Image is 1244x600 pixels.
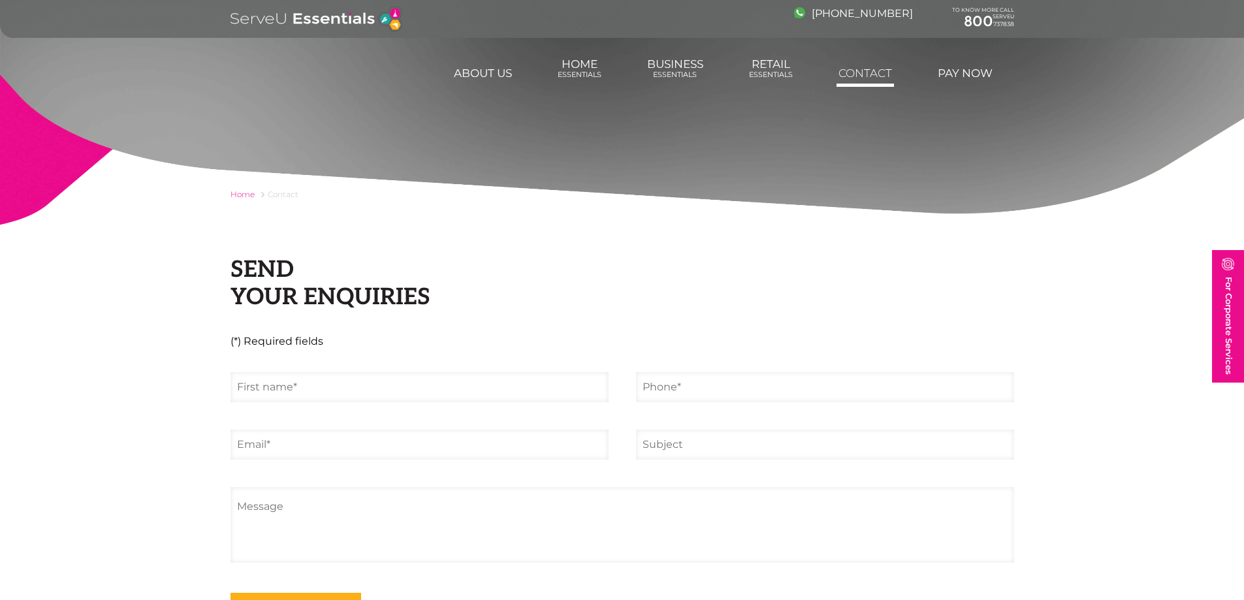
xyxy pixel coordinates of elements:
span: Essentials [647,71,703,79]
img: image [794,7,805,18]
a: 800737838 [952,13,1014,30]
a: For Corporate Services [1212,250,1244,383]
input: First name* [231,372,609,402]
a: BusinessEssentials [645,51,705,86]
input: Subject [636,430,1014,460]
div: TO KNOW MORE CALL SERVEU [952,7,1014,31]
a: RetailEssentials [747,51,795,86]
img: image [1222,258,1234,270]
span: 800 [964,12,993,30]
a: Contact [837,60,894,86]
a: Pay Now [936,60,995,86]
span: Essentials [749,71,793,79]
small: (*) Required fields [231,334,323,349]
span: Essentials [558,71,601,79]
input: Phone* [636,372,1014,402]
a: About us [452,60,514,86]
a: Home [231,189,255,199]
a: [PHONE_NUMBER] [794,7,913,20]
input: Email* [231,430,609,460]
a: HomeEssentials [556,51,603,86]
span: Contact [268,189,298,199]
h2: Send Your enquiries [231,256,1014,311]
img: logo [231,7,402,31]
